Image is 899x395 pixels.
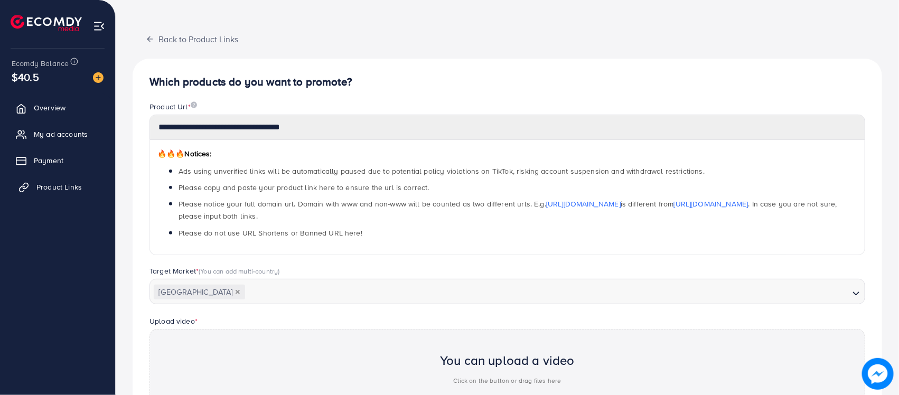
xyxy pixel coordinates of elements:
[12,58,69,69] span: Ecomdy Balance
[154,285,245,299] span: [GEOGRAPHIC_DATA]
[8,97,107,118] a: Overview
[199,266,279,276] span: (You can add multi-country)
[8,124,107,145] a: My ad accounts
[179,199,837,221] span: Please notice your full domain url. Domain with www and non-www will be counted as two different ...
[865,361,891,387] img: image
[34,102,65,113] span: Overview
[12,69,39,84] span: $40.5
[157,148,184,159] span: 🔥🔥🔥
[179,228,362,238] span: Please do not use URL Shortens or Banned URL here!
[36,182,82,192] span: Product Links
[179,166,705,176] span: Ads using unverified links will be automatically paused due to potential policy violations on Tik...
[133,27,251,50] button: Back to Product Links
[8,176,107,197] a: Product Links
[93,72,104,83] img: image
[149,279,865,304] div: Search for option
[546,199,621,209] a: [URL][DOMAIN_NAME]
[149,101,197,112] label: Product Url
[34,129,88,139] span: My ad accounts
[149,316,198,326] label: Upload video
[235,289,240,295] button: Deselect Pakistan
[440,374,575,387] p: Click on the button or drag files here
[191,101,197,108] img: image
[440,353,575,368] h2: You can upload a video
[8,150,107,171] a: Payment
[149,76,865,89] h4: Which products do you want to promote?
[34,155,63,166] span: Payment
[246,284,848,300] input: Search for option
[93,20,105,32] img: menu
[157,148,212,159] span: Notices:
[179,182,429,193] span: Please copy and paste your product link here to ensure the url is correct.
[11,15,82,31] img: logo
[674,199,748,209] a: [URL][DOMAIN_NAME]
[149,266,280,276] label: Target Market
